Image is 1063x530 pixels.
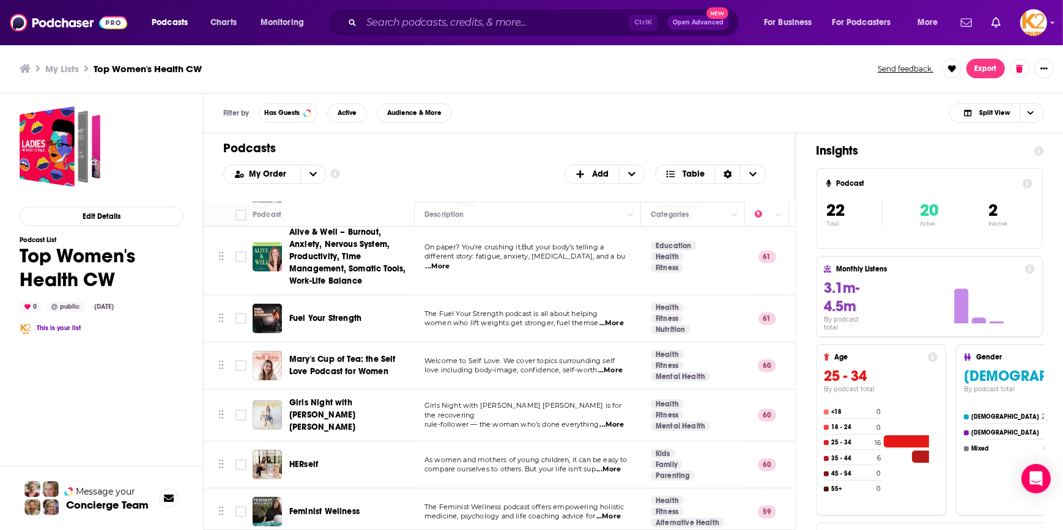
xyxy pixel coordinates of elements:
span: ...More [426,262,450,271]
h3: Filter by [223,109,249,117]
span: My Order [249,170,291,179]
h4: 21 [1042,413,1048,421]
a: Nutrition [651,325,691,334]
button: open menu [300,165,326,183]
p: 60 [758,409,776,421]
button: Send feedback. [874,64,937,74]
img: User Profile [1020,9,1047,36]
span: different story: fatigue, anxiety, [MEDICAL_DATA], and a bu [424,252,625,260]
span: For Podcasters [832,14,891,31]
span: rule-follower — the woman who’s done everything [424,420,599,429]
button: Move [217,407,225,425]
h3: Podcast List [20,236,183,244]
h4: [DEMOGRAPHIC_DATA] [971,429,1043,436]
a: Show notifications dropdown [987,12,1006,33]
button: open menu [224,170,300,179]
span: ...More [599,318,624,328]
span: Monitoring [261,14,304,31]
h4: By podcast total [824,315,874,331]
button: Choose View [655,164,767,184]
img: Alive & Well – Burnout, Anxiety, Nervous System, Productivity, Time Management, Somatic Tools, Wo... [253,242,282,271]
span: Active [338,109,357,116]
a: Alive & Well – Burnout, Anxiety, Nervous System, Productivity, Time Management, Somatic Tools, Wo... [289,226,410,287]
a: Top Women's Health CW [20,106,100,187]
img: Jon Profile [24,499,40,515]
h4: 45 - 54 [831,470,874,477]
p: Active [920,221,938,227]
button: Audience & More [377,103,452,123]
img: Mary's Cup of Tea: the Self Love Podcast for Women [253,351,282,380]
span: On paper? You’re crushing it.But your body’s telling a [424,243,604,251]
img: Feminist Wellness [253,497,282,526]
h1: Top Women's Health CW [20,244,183,292]
div: public [46,301,84,312]
span: ...More [600,420,624,430]
span: Message your [76,485,135,498]
button: Move [217,310,225,328]
span: More [917,14,938,31]
button: Column Actions [771,208,786,223]
span: Toggle select row [235,313,246,324]
h4: 6 [877,454,881,462]
h4: 0 [876,424,881,432]
h4: 18 - 24 [831,424,874,431]
p: 61 [758,251,776,263]
span: 20 [920,200,938,221]
a: Fitness [651,263,683,273]
p: 60 [758,359,776,372]
h4: Age [834,353,923,361]
a: Family [651,460,683,469]
h1: Insights [816,143,1024,158]
p: 59 [758,506,776,518]
h4: By podcast total [824,385,938,393]
a: Fitness [651,314,683,323]
button: Move [217,357,225,375]
span: Ctrl K [629,15,657,31]
button: Show profile menu [1020,9,1047,36]
h3: Concierge Team [66,499,149,511]
span: compare ourselves to others. But your life isn't sup [424,465,596,473]
span: love including body-image, confidence, self-worth [424,366,597,374]
button: Column Actions [727,208,742,223]
img: Heidi Krupp [20,322,32,334]
img: HERself [253,450,282,479]
span: Toggle select row [235,251,246,262]
span: Split View [979,109,1010,116]
a: Fuel Your Strength [253,304,282,333]
h4: [DEMOGRAPHIC_DATA] [971,413,1039,421]
div: Sort Direction [714,165,740,183]
span: Toggle select row [235,459,246,470]
span: 3.1m-4.5m [824,279,859,315]
div: [DATE] [89,302,119,312]
a: Kids [651,449,675,458]
button: open menu [909,13,954,32]
p: Inactive [988,221,1007,227]
button: Move [217,456,225,474]
span: Charts [210,14,237,31]
a: Fitness [651,507,683,517]
h3: 25 - 34 [824,367,938,385]
img: Podchaser - Follow, Share and Rate Podcasts [10,11,127,34]
button: Export [966,59,1005,78]
span: Table [683,170,705,179]
h2: + Add [565,164,645,184]
a: Show additional information [330,168,340,180]
input: Search podcasts, credits, & more... [361,13,629,32]
h4: Podcast [836,179,1018,188]
span: Logged in as K2Krupp [1020,9,1047,36]
p: Total [826,221,882,227]
a: Health [651,252,684,262]
a: Girls Night with Stephanie May Wilson [253,400,282,430]
a: Charts [202,13,244,32]
span: Toggle select row [235,410,246,421]
button: Has Guests [259,103,317,123]
a: Alternative Health [651,518,724,528]
span: ...More [596,512,621,521]
button: open menu [755,13,828,32]
h2: Choose View [949,103,1044,123]
a: Girls Night with [PERSON_NAME] [PERSON_NAME] [289,397,410,433]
